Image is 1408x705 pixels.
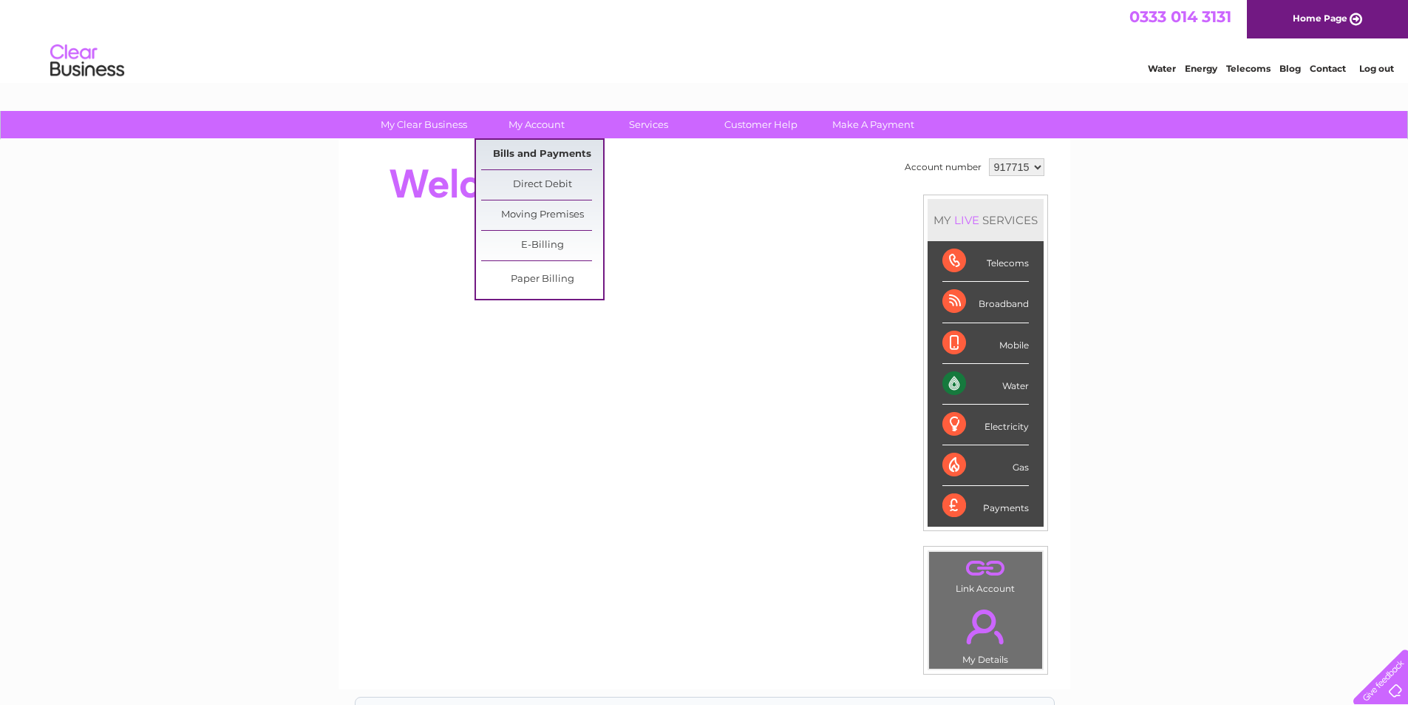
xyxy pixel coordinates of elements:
[481,140,603,169] a: Bills and Payments
[588,111,710,138] a: Services
[928,551,1043,598] td: Link Account
[1359,63,1394,74] a: Log out
[928,597,1043,669] td: My Details
[933,556,1038,581] a: .
[356,8,1054,72] div: Clear Business is a trading name of Verastar Limited (registered in [GEOGRAPHIC_DATA] No. 3667643...
[475,111,597,138] a: My Account
[951,213,982,227] div: LIVE
[481,170,603,200] a: Direct Debit
[1279,63,1301,74] a: Blog
[1148,63,1176,74] a: Water
[933,601,1038,652] a: .
[1185,63,1217,74] a: Energy
[942,364,1029,405] div: Water
[928,199,1044,241] div: MY SERVICES
[50,38,125,84] img: logo.png
[1226,63,1271,74] a: Telecoms
[901,155,985,180] td: Account number
[363,111,485,138] a: My Clear Business
[942,323,1029,364] div: Mobile
[481,200,603,230] a: Moving Premises
[481,265,603,294] a: Paper Billing
[942,445,1029,486] div: Gas
[700,111,822,138] a: Customer Help
[942,486,1029,526] div: Payments
[942,282,1029,323] div: Broadband
[812,111,934,138] a: Make A Payment
[1310,63,1346,74] a: Contact
[942,405,1029,445] div: Electricity
[942,241,1029,282] div: Telecoms
[1129,7,1231,26] a: 0333 014 3131
[481,231,603,260] a: E-Billing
